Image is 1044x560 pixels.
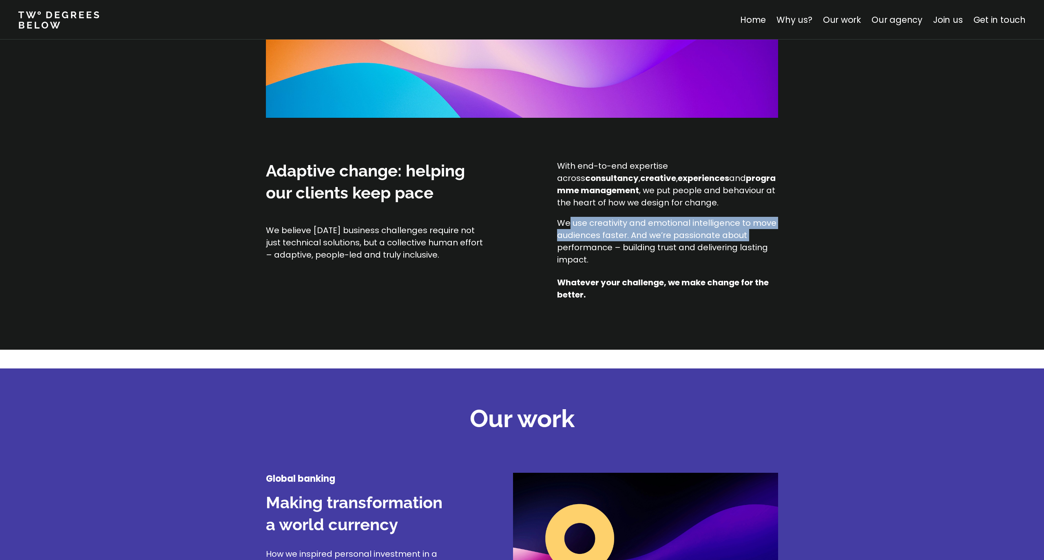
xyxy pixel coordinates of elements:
strong: Whatever your challenge, we make change for the better. [557,277,770,300]
h2: Our work [470,402,575,435]
a: Get in touch [973,14,1026,26]
span: Adaptive change: helping our clients keep pace [266,161,465,202]
a: Our work [823,14,861,26]
p: We believe [DATE] business challenges require not just technical solutions, but a collective huma... [266,224,487,261]
h3: Making transformation a world currency [266,492,453,536]
a: Why us? [776,14,812,26]
strong: consultancy [585,172,639,184]
a: Join us [933,14,963,26]
p: We use creativity and emotional intelligence to move audiences faster. And we’re passionate about... [557,217,778,266]
a: Our agency [871,14,922,26]
h4: Global banking [266,473,453,485]
strong: experiences [678,172,729,184]
strong: creative [640,172,676,184]
a: Home [740,14,766,26]
p: With end-to-end expertise across , , and , we put people and behaviour at the heart of how we des... [557,160,778,209]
